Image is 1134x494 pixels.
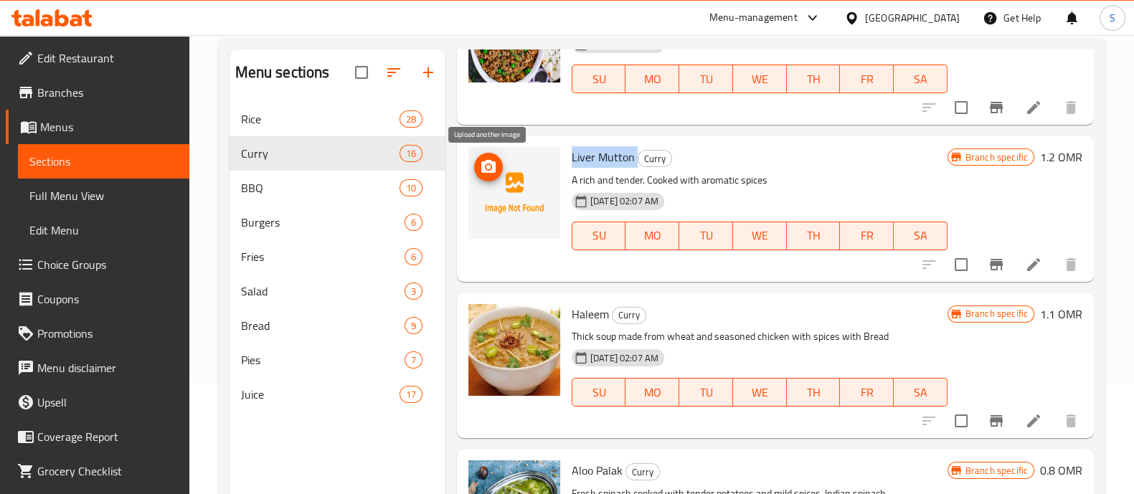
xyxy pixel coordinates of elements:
button: FR [840,378,894,407]
span: Branches [37,84,178,101]
span: SA [899,225,942,246]
a: Full Menu View [18,179,189,213]
div: Curry [625,463,660,480]
span: TU [685,69,727,90]
span: SA [899,382,942,403]
div: Bread9 [230,308,445,343]
span: Burgers [241,214,405,231]
span: Pies [241,351,405,369]
span: 6 [405,250,422,264]
span: FR [846,382,888,403]
div: Burgers6 [230,205,445,239]
p: Thick soup made from wheat and seasoned chicken with spices with Bread [572,328,948,346]
span: Rice [241,110,400,128]
button: WE [733,65,787,93]
span: FR [846,225,888,246]
span: Branch specific [960,151,1034,164]
span: 6 [405,216,422,229]
button: MO [625,65,679,93]
span: MO [631,382,674,403]
span: TH [793,382,835,403]
span: Salad [241,282,405,300]
span: BBQ [241,179,400,196]
div: items [405,214,422,231]
span: Select to update [946,92,976,123]
button: TH [787,378,841,407]
span: Promotions [37,325,178,342]
button: Branch-specific-item [979,247,1013,282]
h6: 1.1 OMR [1040,304,1082,324]
button: Branch-specific-item [979,90,1013,125]
a: Edit menu item [1025,256,1042,273]
span: Full Menu View [29,187,178,204]
span: SA [899,69,942,90]
span: 9 [405,319,422,333]
button: SU [572,65,626,93]
a: Menu disclaimer [6,351,189,385]
span: Curry [241,145,400,162]
div: Curry16 [230,136,445,171]
a: Branches [6,75,189,110]
span: TU [685,382,727,403]
span: Select to update [946,250,976,280]
span: Branch specific [960,307,1034,320]
span: S [1110,10,1115,26]
div: Juice17 [230,377,445,412]
a: Choice Groups [6,247,189,282]
span: MO [631,69,674,90]
span: Fries [241,248,405,265]
button: TH [787,65,841,93]
span: 10 [400,181,422,195]
span: WE [739,382,781,403]
h2: Menu sections [235,62,330,83]
button: Branch-specific-item [979,404,1013,438]
div: Salad3 [230,274,445,308]
div: Rice28 [230,102,445,136]
div: Curry [612,307,646,324]
span: Edit Menu [29,222,178,239]
span: Branch specific [960,464,1034,478]
span: Choice Groups [37,256,178,273]
span: Curry [613,307,646,323]
button: TU [679,222,733,250]
span: FR [846,69,888,90]
span: WE [739,69,781,90]
span: Sort sections [377,55,411,90]
div: [GEOGRAPHIC_DATA] [865,10,960,26]
img: Haleem [468,304,560,396]
span: Sections [29,153,178,170]
button: TH [787,222,841,250]
div: Fries6 [230,239,445,274]
div: Menu-management [709,9,798,27]
span: Grocery Checklist [37,462,178,480]
button: upload picture [474,153,503,181]
h6: 1.2 OMR [1040,147,1082,167]
span: [DATE] 02:07 AM [585,351,664,365]
span: Menu disclaimer [37,359,178,376]
span: Curry [638,151,671,167]
span: 7 [405,353,422,367]
div: items [405,317,422,334]
span: Juice [241,386,400,403]
span: MO [631,225,674,246]
span: Bread [241,317,405,334]
a: Menus [6,110,189,144]
span: Aloo Palak [572,460,623,481]
nav: Menu sections [230,96,445,417]
button: TU [679,65,733,93]
button: SU [572,378,626,407]
button: Add section [411,55,445,90]
button: WE [733,378,787,407]
span: Haleem [572,303,609,325]
div: Curry [638,150,672,167]
a: Promotions [6,316,189,351]
span: SU [578,225,620,246]
button: delete [1054,247,1088,282]
button: FR [840,222,894,250]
